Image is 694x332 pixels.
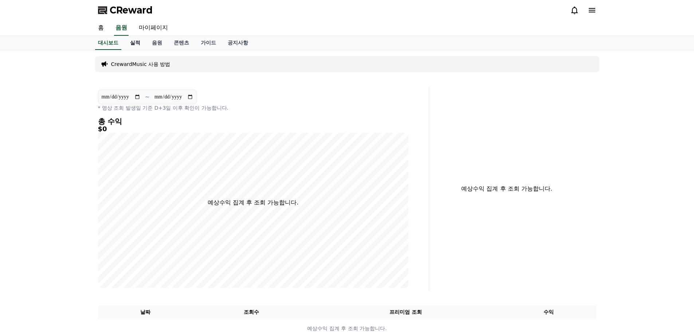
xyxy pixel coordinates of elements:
[98,305,193,319] th: 날짜
[113,242,121,248] span: 설정
[310,305,501,319] th: 프리미엄 조회
[23,242,27,248] span: 홈
[208,198,298,207] p: 예상수익 집계 후 조회 가능합니다.
[146,36,168,50] a: 음원
[2,231,48,249] a: 홈
[124,36,146,50] a: 실적
[67,242,75,248] span: 대화
[501,305,596,319] th: 수익
[193,305,310,319] th: 조회수
[195,36,222,50] a: 가이드
[110,4,153,16] span: CReward
[95,36,121,50] a: 대시보드
[145,93,150,101] p: ~
[92,20,110,36] a: 홈
[48,231,94,249] a: 대화
[111,60,170,68] a: CrewardMusic 사용 방법
[98,104,408,112] p: * 영상 조회 발생일 기준 D+3일 이후 확인이 가능합니다.
[222,36,254,50] a: 공지사항
[168,36,195,50] a: 콘텐츠
[114,20,129,36] a: 음원
[98,4,153,16] a: CReward
[94,231,140,249] a: 설정
[98,125,408,133] h5: $0
[133,20,174,36] a: 마이페이지
[98,117,408,125] h4: 총 수익
[435,184,579,193] p: 예상수익 집계 후 조회 가능합니다.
